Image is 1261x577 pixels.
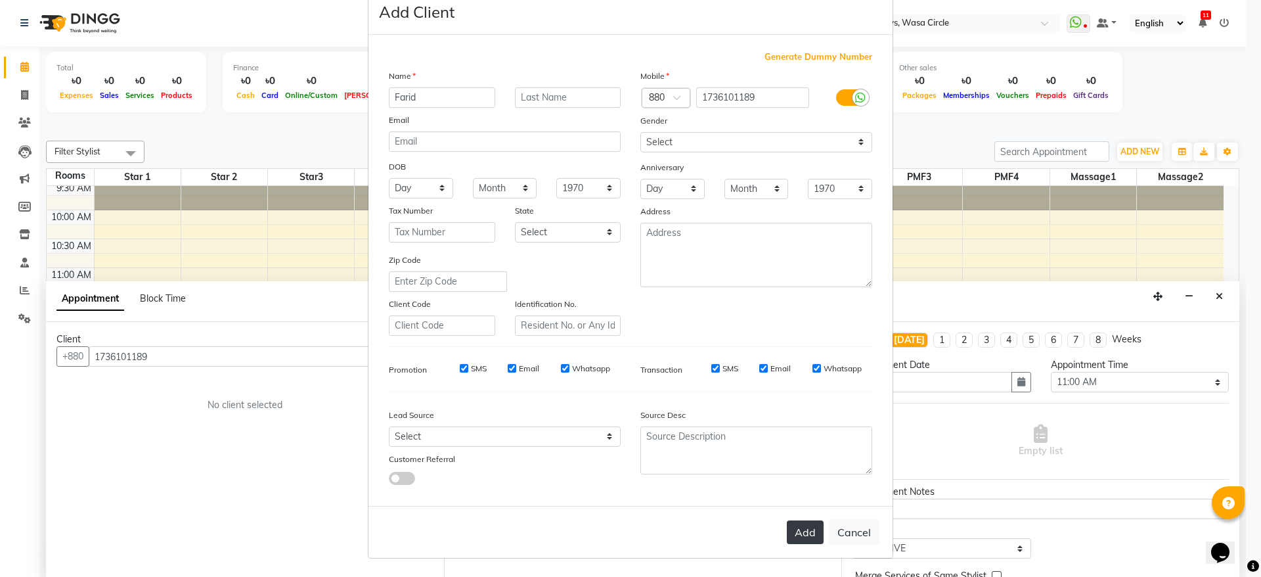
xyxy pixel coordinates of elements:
[764,51,872,64] span: Generate Dummy Number
[515,205,534,217] label: State
[389,131,621,152] input: Email
[572,363,610,375] label: Whatsapp
[389,364,427,376] label: Promotion
[640,409,686,421] label: Source Desc
[722,363,738,375] label: SMS
[389,271,507,292] input: Enter Zip Code
[824,363,862,375] label: Whatsapp
[515,87,621,108] input: Last Name
[389,409,434,421] label: Lead Source
[770,363,791,375] label: Email
[515,315,621,336] input: Resident No. or Any Id
[389,222,495,242] input: Tax Number
[640,162,684,173] label: Anniversary
[515,298,577,310] label: Identification No.
[389,205,433,217] label: Tax Number
[471,363,487,375] label: SMS
[829,520,879,545] button: Cancel
[640,206,671,218] label: Address
[389,114,409,126] label: Email
[389,315,495,336] input: Client Code
[389,453,455,465] label: Customer Referral
[389,87,495,108] input: First Name
[389,70,416,82] label: Name
[389,298,431,310] label: Client Code
[640,115,667,127] label: Gender
[519,363,539,375] label: Email
[389,161,406,173] label: DOB
[640,364,682,376] label: Transaction
[696,87,810,108] input: Mobile
[640,70,669,82] label: Mobile
[389,254,421,266] label: Zip Code
[787,520,824,544] button: Add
